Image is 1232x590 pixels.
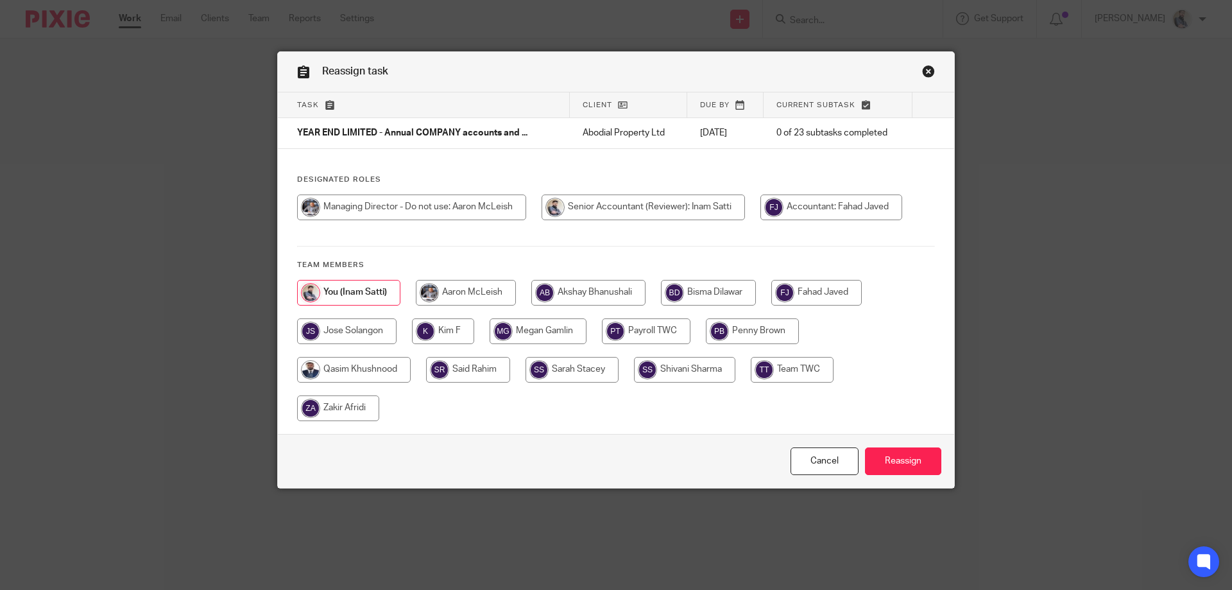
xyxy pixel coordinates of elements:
[297,175,935,185] h4: Designated Roles
[764,118,912,149] td: 0 of 23 subtasks completed
[322,66,388,76] span: Reassign task
[297,129,527,138] span: YEAR END LIMITED - Annual COMPANY accounts and ...
[922,65,935,82] a: Close this dialog window
[791,447,859,475] a: Close this dialog window
[583,101,612,108] span: Client
[776,101,855,108] span: Current subtask
[700,126,751,139] p: [DATE]
[297,260,935,270] h4: Team members
[297,101,319,108] span: Task
[865,447,941,475] input: Reassign
[583,126,674,139] p: Abodial Property Ltd
[700,101,730,108] span: Due by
